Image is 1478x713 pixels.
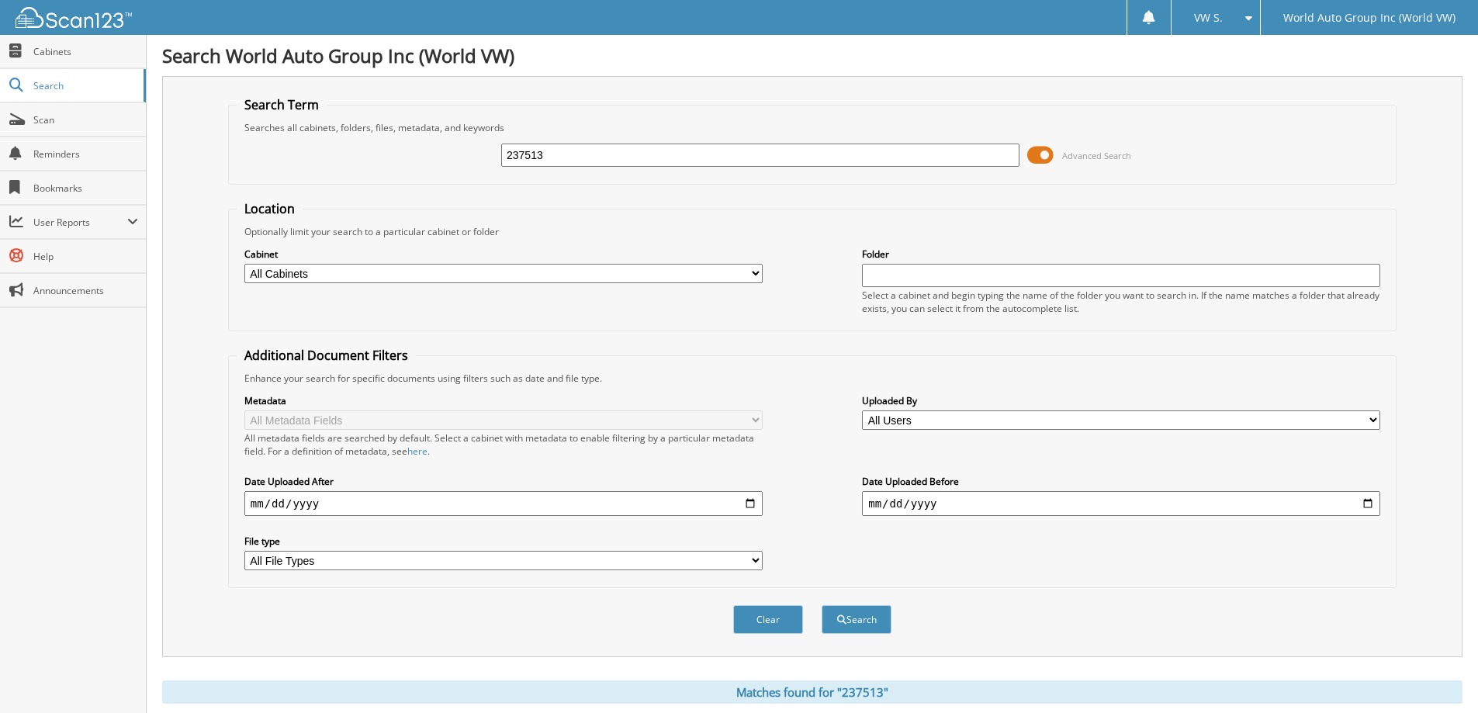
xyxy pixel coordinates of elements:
[1283,13,1456,22] span: World Auto Group Inc (World VW)
[237,372,1388,385] div: Enhance your search for specific documents using filters such as date and file type.
[33,45,138,58] span: Cabinets
[862,475,1380,488] label: Date Uploaded Before
[244,394,763,407] label: Metadata
[33,182,138,195] span: Bookmarks
[237,121,1388,134] div: Searches all cabinets, folders, files, metadata, and keywords
[244,431,763,458] div: All metadata fields are searched by default. Select a cabinet with metadata to enable filtering b...
[237,225,1388,238] div: Optionally limit your search to a particular cabinet or folder
[33,250,138,263] span: Help
[1062,150,1131,161] span: Advanced Search
[1194,13,1223,22] span: VW S.
[244,535,763,548] label: File type
[862,491,1380,516] input: end
[244,491,763,516] input: start
[244,247,763,261] label: Cabinet
[162,43,1462,68] h1: Search World Auto Group Inc (World VW)
[16,7,132,28] img: scan123-logo-white.svg
[33,79,136,92] span: Search
[733,605,803,634] button: Clear
[237,96,327,113] legend: Search Term
[407,445,427,458] a: here
[237,347,416,364] legend: Additional Document Filters
[33,216,127,229] span: User Reports
[33,147,138,161] span: Reminders
[33,113,138,126] span: Scan
[244,475,763,488] label: Date Uploaded After
[862,289,1380,315] div: Select a cabinet and begin typing the name of the folder you want to search in. If the name match...
[237,200,303,217] legend: Location
[33,284,138,297] span: Announcements
[162,680,1462,704] div: Matches found for "237513"
[862,394,1380,407] label: Uploaded By
[822,605,891,634] button: Search
[862,247,1380,261] label: Folder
